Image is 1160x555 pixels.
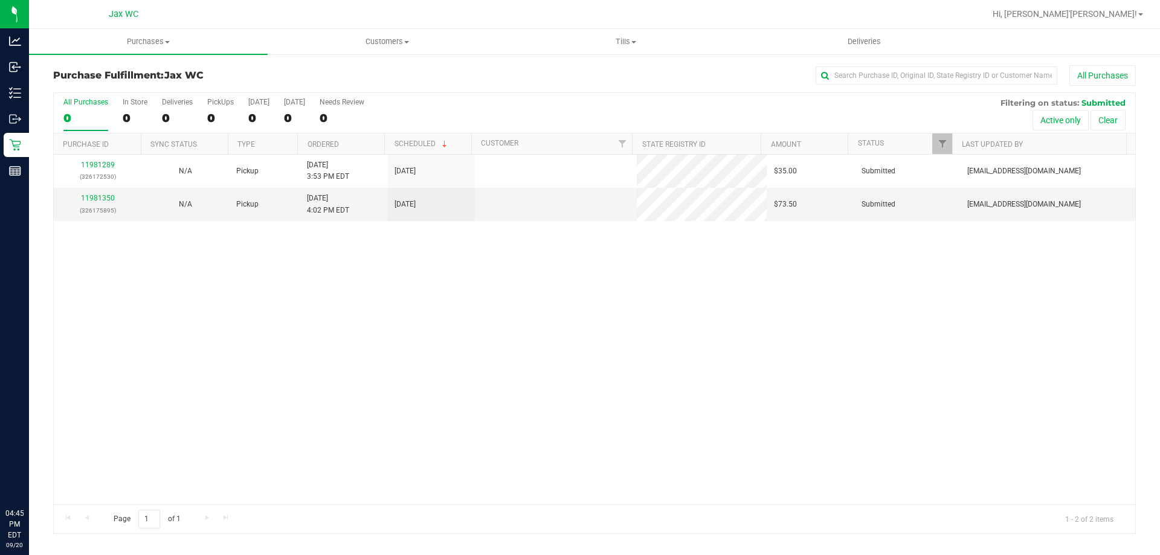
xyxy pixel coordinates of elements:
span: [DATE] [395,165,416,177]
input: 1 [138,510,160,528]
a: Customers [268,29,506,54]
a: Type [237,140,255,149]
div: Needs Review [320,98,364,106]
inline-svg: Outbound [9,113,21,125]
span: [DATE] [395,199,416,210]
span: $35.00 [774,165,797,177]
button: Clear [1091,110,1126,130]
div: 0 [320,111,364,125]
div: In Store [123,98,147,106]
div: [DATE] [248,98,269,106]
a: Customer [481,139,518,147]
a: Filter [612,133,632,154]
span: Not Applicable [179,200,192,208]
span: [DATE] 4:02 PM EDT [307,193,349,216]
span: Jax WC [109,9,138,19]
a: State Registry ID [642,140,706,149]
input: Search Purchase ID, Original ID, State Registry ID or Customer Name... [816,66,1057,85]
a: Filter [932,133,952,154]
div: All Purchases [63,98,108,106]
span: Not Applicable [179,167,192,175]
p: 04:45 PM EDT [5,508,24,541]
a: Deliveries [745,29,984,54]
div: PickUps [207,98,234,106]
span: Hi, [PERSON_NAME]'[PERSON_NAME]! [993,9,1137,19]
span: Page of 1 [103,510,190,528]
span: Tills [507,36,744,47]
div: 0 [63,111,108,125]
a: Purchase ID [63,140,109,149]
span: Submitted [862,165,895,177]
span: Customers [268,36,506,47]
iframe: Resource center [12,458,48,495]
button: Active only [1033,110,1089,130]
h3: Purchase Fulfillment: [53,70,414,81]
a: Tills [506,29,745,54]
a: Ordered [308,140,339,149]
div: 0 [207,111,234,125]
span: 1 - 2 of 2 items [1055,510,1123,528]
span: [EMAIL_ADDRESS][DOMAIN_NAME] [967,165,1081,177]
inline-svg: Inventory [9,87,21,99]
p: (326172530) [61,171,134,182]
a: Status [858,139,884,147]
inline-svg: Retail [9,139,21,151]
span: Submitted [1081,98,1126,107]
a: Last Updated By [962,140,1023,149]
a: Purchases [29,29,268,54]
div: 0 [162,111,193,125]
inline-svg: Analytics [9,35,21,47]
a: Scheduled [395,140,449,148]
button: All Purchases [1069,65,1136,86]
a: Amount [771,140,801,149]
span: [EMAIL_ADDRESS][DOMAIN_NAME] [967,199,1081,210]
div: Deliveries [162,98,193,106]
p: (326175895) [61,205,134,216]
span: Purchases [29,36,268,47]
span: Submitted [862,199,895,210]
span: $73.50 [774,199,797,210]
a: Sync Status [150,140,197,149]
a: 11981289 [81,161,115,169]
div: 0 [123,111,147,125]
inline-svg: Reports [9,165,21,177]
span: Jax WC [164,69,204,81]
span: Filtering on status: [1000,98,1079,107]
div: [DATE] [284,98,305,106]
button: N/A [179,199,192,210]
span: Pickup [236,199,259,210]
span: Deliveries [831,36,897,47]
span: [DATE] 3:53 PM EDT [307,159,349,182]
span: Pickup [236,165,259,177]
div: 0 [248,111,269,125]
inline-svg: Inbound [9,61,21,73]
div: 0 [284,111,305,125]
a: 11981350 [81,194,115,202]
button: N/A [179,165,192,177]
p: 09/20 [5,541,24,550]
